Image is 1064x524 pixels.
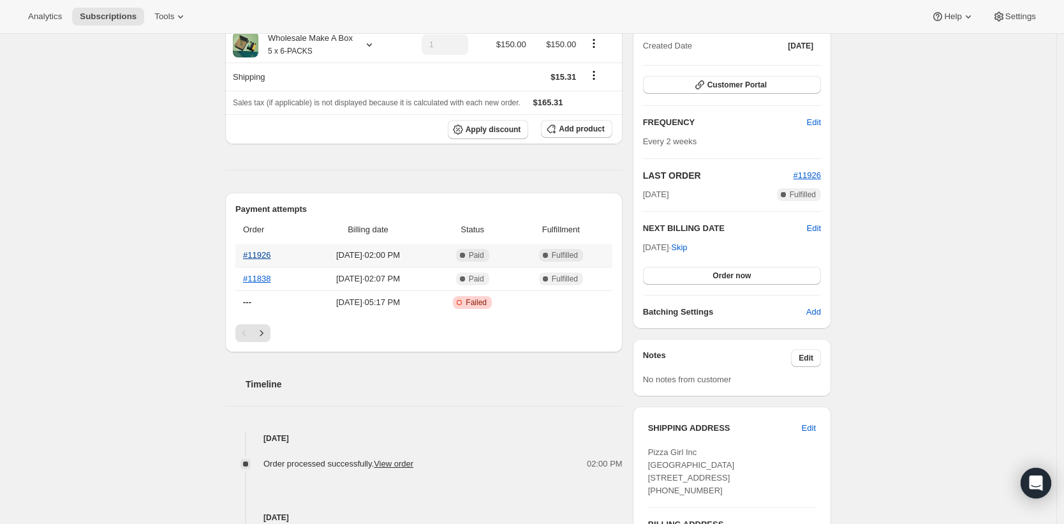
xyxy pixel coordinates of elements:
h2: LAST ORDER [643,169,794,182]
span: No notes from customer [643,375,732,384]
span: Order now [713,271,751,281]
span: Apply discount [466,124,521,135]
span: Created Date [643,40,692,52]
button: Customer Portal [643,76,821,94]
span: Help [944,11,961,22]
span: $15.31 [550,72,576,82]
button: #11926 [794,169,821,182]
a: View order [374,459,413,468]
span: Order processed successfully. [263,459,413,468]
span: Tools [154,11,174,22]
h4: [DATE] [225,511,623,524]
span: Add product [559,124,604,134]
button: Edit [799,112,829,133]
div: Open Intercom Messenger [1021,468,1051,498]
span: [DATE] · [643,243,688,252]
button: Skip [663,237,695,258]
span: [DATE] · 02:07 PM [309,273,428,285]
h2: FREQUENCY [643,116,807,129]
span: Fulfilled [790,190,816,200]
h4: [DATE] [225,432,623,445]
button: Apply discount [448,120,529,139]
button: Settings [985,8,1044,26]
a: #11926 [243,250,270,260]
button: [DATE] [780,37,821,55]
button: Subscriptions [72,8,144,26]
div: Wholesale Make A Box [258,32,353,57]
span: Paid [469,274,484,284]
th: Order [235,216,305,244]
span: Failed [466,297,487,308]
span: Fulfilled [552,274,578,284]
span: [DATE] [788,41,813,51]
th: Shipping [225,63,400,91]
span: --- [243,297,251,307]
span: Skip [671,241,687,254]
span: $150.00 [496,40,526,49]
span: Edit [799,353,813,363]
span: 02:00 PM [587,458,623,470]
span: [DATE] · 02:00 PM [309,249,428,262]
span: Edit [802,422,816,435]
button: Shipping actions [584,68,604,82]
span: $150.00 [546,40,576,49]
button: Tools [147,8,195,26]
button: Order now [643,267,821,285]
span: [DATE] [643,188,669,201]
a: #11838 [243,274,270,283]
span: Fulfilled [552,250,578,260]
span: Billing date [309,223,428,236]
button: Product actions [584,36,604,50]
button: Help [924,8,982,26]
span: Analytics [28,11,62,22]
h6: Batching Settings [643,306,806,318]
h3: SHIPPING ADDRESS [648,422,802,435]
h2: Payment attempts [235,203,612,216]
span: Edit [807,116,821,129]
button: Add [799,302,829,322]
span: Sales tax (if applicable) is not displayed because it is calculated with each new order. [233,98,521,107]
span: Every 2 weeks [643,137,697,146]
span: Status [435,223,510,236]
button: Next [253,324,270,342]
span: Add [806,306,821,318]
span: Settings [1005,11,1036,22]
button: Add product [541,120,612,138]
button: Analytics [20,8,70,26]
span: $165.31 [533,98,563,107]
button: Edit [791,349,821,367]
span: Pizza Girl Inc [GEOGRAPHIC_DATA] [STREET_ADDRESS] [PHONE_NUMBER] [648,447,734,495]
h2: NEXT BILLING DATE [643,222,807,235]
button: Edit [794,418,824,438]
h2: Timeline [246,378,623,391]
button: Edit [807,222,821,235]
span: Customer Portal [707,80,767,90]
span: Subscriptions [80,11,137,22]
span: [DATE] · 05:17 PM [309,296,428,309]
span: Fulfillment [517,223,605,236]
span: Paid [469,250,484,260]
small: 5 x 6-PACKS [268,47,313,56]
nav: Pagination [235,324,612,342]
a: #11926 [794,170,821,180]
h3: Notes [643,349,792,367]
